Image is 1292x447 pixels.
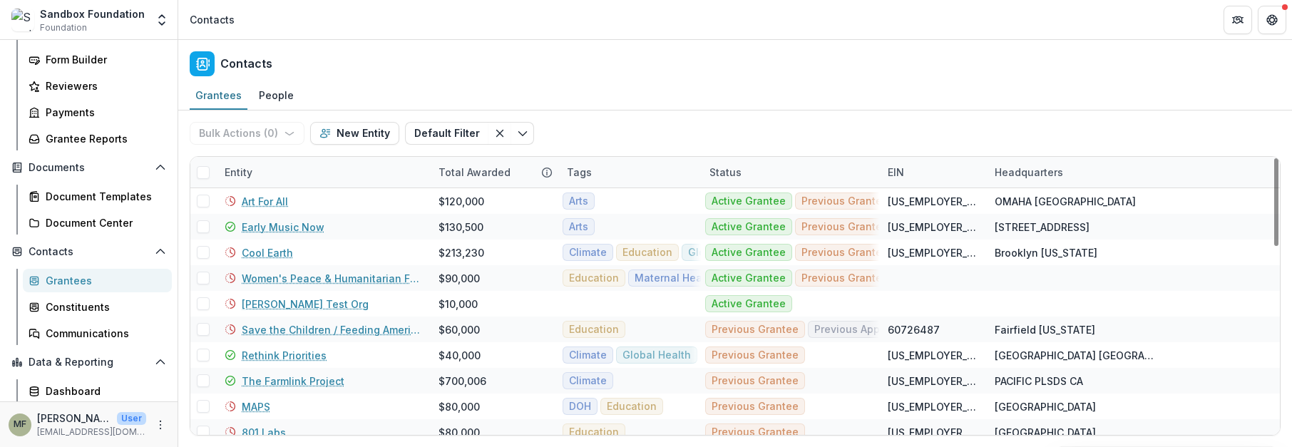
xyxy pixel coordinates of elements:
[190,82,247,110] a: Grantees
[558,157,701,187] div: Tags
[439,374,486,389] div: $700,006
[216,157,430,187] div: Entity
[986,157,1164,187] div: Headquarters
[569,272,619,284] span: Education
[439,425,480,440] div: $80,000
[888,348,978,363] div: [US_EMPLOYER_IDENTIFICATION_NUMBER]
[46,105,160,120] div: Payments
[23,101,172,124] a: Payments
[569,195,588,207] span: Arts
[242,271,421,286] a: Women's Peace & Humanitarian Fund
[701,165,750,180] div: Status
[569,349,607,361] span: Climate
[801,195,888,207] span: Previous Grantee
[430,157,558,187] div: Total Awarded
[6,156,172,179] button: Open Documents
[688,247,757,259] span: Global Health
[622,247,672,259] span: Education
[190,122,304,145] button: Bulk Actions (0)
[622,349,691,361] span: Global Health
[569,401,591,413] span: DOH
[888,245,978,260] div: [US_EMPLOYER_IDENTIFICATION_NUMBER]
[152,416,169,433] button: More
[23,322,172,345] a: Communications
[242,245,293,260] a: Cool Earth
[879,157,986,187] div: EIN
[220,57,272,71] h2: Contacts
[46,299,160,314] div: Constituents
[995,425,1096,440] div: [GEOGRAPHIC_DATA]
[439,245,484,260] div: $213,230
[23,269,172,292] a: Grantees
[712,324,799,336] span: Previous Grantee
[23,48,172,71] a: Form Builder
[46,52,160,67] div: Form Builder
[712,247,786,259] span: Active Grantee
[801,247,888,259] span: Previous Grantee
[607,401,657,413] span: Education
[253,85,299,106] div: People
[439,271,480,286] div: $90,000
[712,272,786,284] span: Active Grantee
[701,157,879,187] div: Status
[439,220,483,235] div: $130,500
[888,194,978,209] div: [US_EMPLOYER_IDENTIFICATION_NUMBER]
[6,240,172,263] button: Open Contacts
[430,165,519,180] div: Total Awarded
[511,122,534,145] button: Toggle menu
[801,221,888,233] span: Previous Grantee
[29,356,149,369] span: Data & Reporting
[6,351,172,374] button: Open Data & Reporting
[29,246,149,258] span: Contacts
[888,425,978,440] div: [US_EMPLOYER_IDENTIFICATION_NUMBER]
[29,162,149,174] span: Documents
[879,165,913,180] div: EIN
[439,297,478,312] div: $10,000
[995,245,1097,260] div: Brooklyn [US_STATE]
[995,322,1095,337] div: Fairfield [US_STATE]
[242,399,270,414] a: MAPS
[23,185,172,208] a: Document Templates
[569,221,588,233] span: Arts
[635,272,715,284] span: Maternal Health
[995,220,1090,235] div: [STREET_ADDRESS]
[14,420,26,429] div: Melissa Flores
[888,399,978,414] div: [US_EMPLOYER_IDENTIFICATION_NUMBER]
[117,412,146,425] p: User
[888,220,978,235] div: [US_EMPLOYER_IDENTIFICATION_NUMBER]
[439,399,480,414] div: $80,000
[242,348,327,363] a: Rethink Priorities
[23,74,172,98] a: Reviewers
[216,165,261,180] div: Entity
[242,425,286,440] a: 801 Labs
[46,189,160,204] div: Document Templates
[242,194,288,209] a: Art For All
[439,194,484,209] div: $120,000
[712,195,786,207] span: Active Grantee
[190,12,235,27] div: Contacts
[242,374,344,389] a: The Farmlink Project
[801,272,888,284] span: Previous Grantee
[46,384,160,399] div: Dashboard
[712,298,786,310] span: Active Grantee
[995,348,1156,363] div: [GEOGRAPHIC_DATA] [GEOGRAPHIC_DATA]
[11,9,34,31] img: Sandbox Foundation
[712,426,799,438] span: Previous Grantee
[46,131,160,146] div: Grantee Reports
[712,221,786,233] span: Active Grantee
[190,85,247,106] div: Grantees
[569,324,619,336] span: Education
[40,21,87,34] span: Foundation
[37,426,146,438] p: [EMAIL_ADDRESS][DOMAIN_NAME]
[814,324,908,336] span: Previous Applicant
[23,295,172,319] a: Constituents
[242,220,324,235] a: Early Music Now
[488,122,511,145] button: Clear filter
[995,399,1096,414] div: [GEOGRAPHIC_DATA]
[46,273,160,288] div: Grantees
[46,326,160,341] div: Communications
